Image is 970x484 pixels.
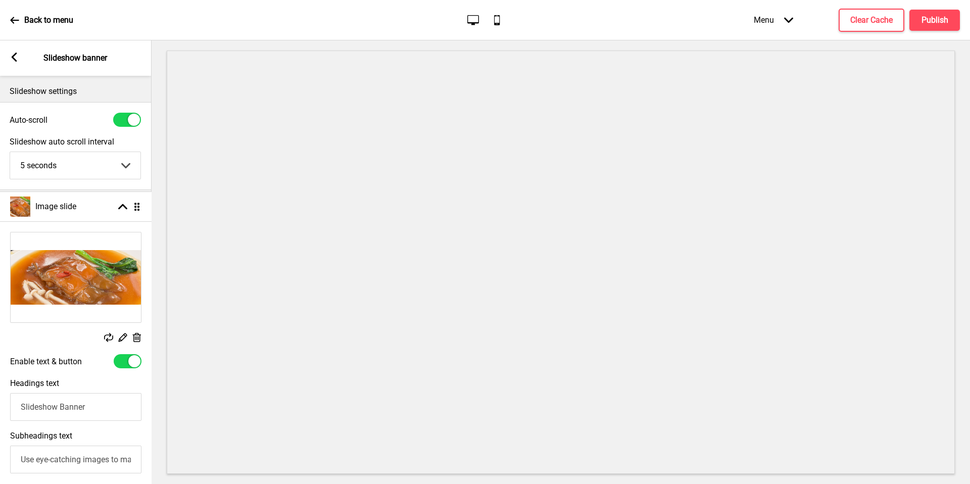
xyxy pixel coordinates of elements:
[744,5,803,35] div: Menu
[850,15,893,26] h4: Clear Cache
[43,53,107,64] p: Slideshow banner
[10,115,47,125] label: Auto-scroll
[909,10,960,31] button: Publish
[839,9,904,32] button: Clear Cache
[10,7,73,34] a: Back to menu
[922,15,948,26] h4: Publish
[10,86,141,97] p: Slideshow settings
[10,137,141,147] label: Slideshow auto scroll interval
[10,200,141,211] p: Slide settings
[24,15,73,26] p: Back to menu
